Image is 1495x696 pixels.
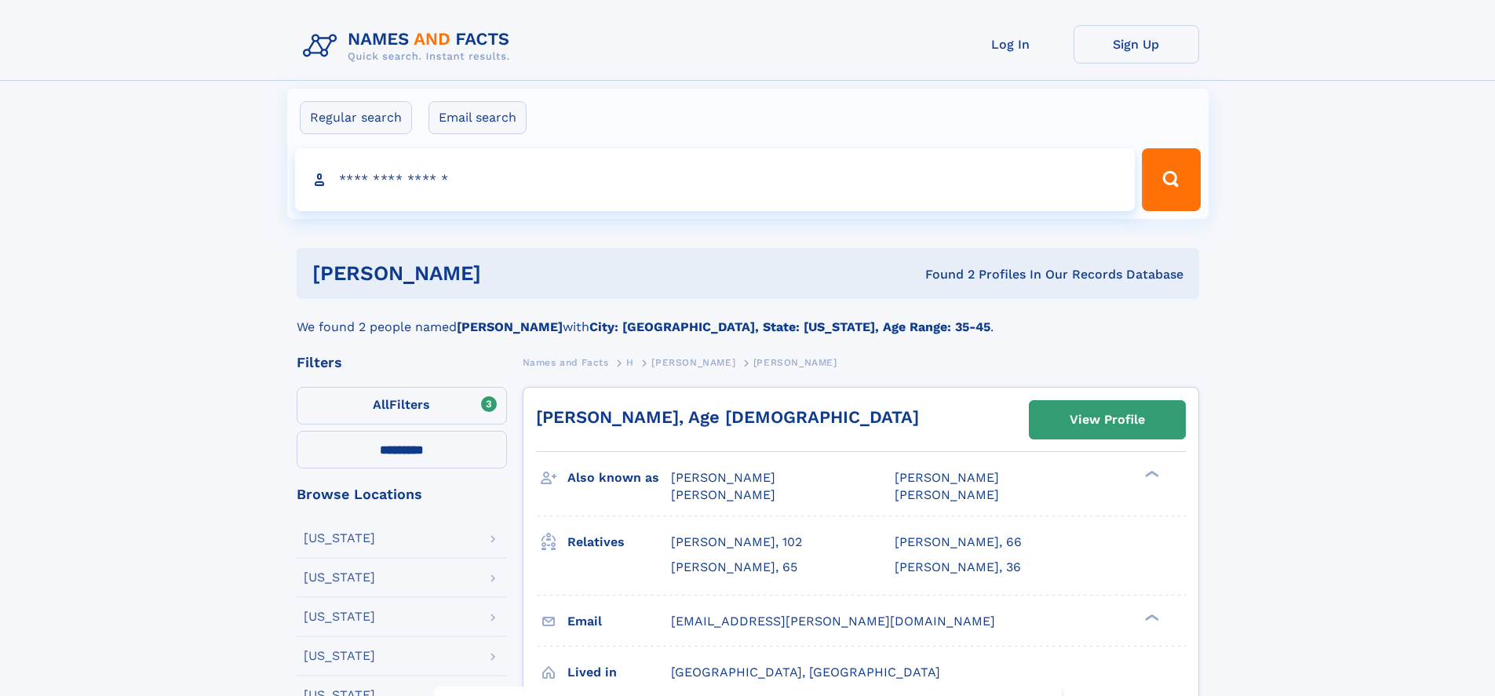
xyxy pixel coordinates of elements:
[297,355,507,370] div: Filters
[703,266,1183,283] div: Found 2 Profiles In Our Records Database
[567,465,671,491] h3: Also known as
[671,559,797,576] a: [PERSON_NAME], 65
[948,25,1074,64] a: Log In
[304,610,375,623] div: [US_STATE]
[1074,25,1199,64] a: Sign Up
[753,357,837,368] span: [PERSON_NAME]
[1141,612,1160,622] div: ❯
[1142,148,1200,211] button: Search Button
[671,487,775,502] span: [PERSON_NAME]
[373,397,389,412] span: All
[671,614,995,629] span: [EMAIL_ADDRESS][PERSON_NAME][DOMAIN_NAME]
[297,299,1199,337] div: We found 2 people named with .
[895,470,999,485] span: [PERSON_NAME]
[895,534,1022,551] a: [PERSON_NAME], 66
[1070,402,1145,438] div: View Profile
[304,571,375,584] div: [US_STATE]
[523,352,609,372] a: Names and Facts
[589,319,990,334] b: City: [GEOGRAPHIC_DATA], State: [US_STATE], Age Range: 35-45
[895,559,1021,576] a: [PERSON_NAME], 36
[295,148,1136,211] input: search input
[457,319,563,334] b: [PERSON_NAME]
[428,101,527,134] label: Email search
[671,534,802,551] a: [PERSON_NAME], 102
[300,101,412,134] label: Regular search
[304,532,375,545] div: [US_STATE]
[297,387,507,425] label: Filters
[297,487,507,501] div: Browse Locations
[651,357,735,368] span: [PERSON_NAME]
[626,352,634,372] a: H
[567,608,671,635] h3: Email
[651,352,735,372] a: [PERSON_NAME]
[536,407,919,427] a: [PERSON_NAME], Age [DEMOGRAPHIC_DATA]
[567,659,671,686] h3: Lived in
[895,487,999,502] span: [PERSON_NAME]
[312,264,703,283] h1: [PERSON_NAME]
[626,357,634,368] span: H
[304,650,375,662] div: [US_STATE]
[567,529,671,556] h3: Relatives
[671,470,775,485] span: [PERSON_NAME]
[1030,401,1185,439] a: View Profile
[297,25,523,67] img: Logo Names and Facts
[671,665,940,680] span: [GEOGRAPHIC_DATA], [GEOGRAPHIC_DATA]
[1141,469,1160,479] div: ❯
